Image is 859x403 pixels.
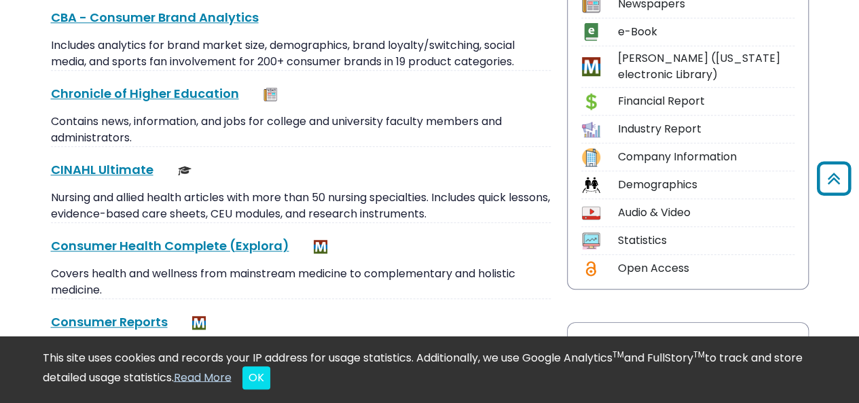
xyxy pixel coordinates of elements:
[812,167,856,190] a: Back to Top
[43,350,817,389] div: This site uses cookies and records your IP address for usage statistics. Additionally, we use Goo...
[174,369,232,385] a: Read More
[618,50,794,83] div: [PERSON_NAME] ([US_STATE] electronic Library)
[51,161,153,178] a: CINAHL Ultimate
[618,205,794,221] div: Audio & Video
[582,176,600,194] img: Icon Demographics
[192,316,206,330] img: MeL (Michigan electronic Library)
[618,121,794,137] div: Industry Report
[618,260,794,277] div: Open Access
[178,164,191,177] img: Scholarly or Peer Reviewed
[582,204,600,222] img: Icon Audio & Video
[314,240,327,253] img: MeL (Michigan electronic Library)
[582,120,600,139] img: Icon Industry Report
[618,232,794,249] div: Statistics
[583,260,600,278] img: Icon Open Access
[582,148,600,167] img: Icon Company Information
[582,232,600,250] img: Icon Statistics
[51,113,551,146] p: Contains news, information, and jobs for college and university faculty members and administrators.
[51,9,259,26] a: CBA - Consumer Brand Analytics
[51,85,239,102] a: Chronicle of Higher Education
[582,57,600,75] img: Icon MeL (Michigan electronic Library)
[51,237,289,254] a: Consumer Health Complete (Explora)
[618,24,794,40] div: e-Book
[51,313,168,330] a: Consumer Reports
[582,92,600,111] img: Icon Financial Report
[242,366,270,389] button: Close
[51,37,551,70] p: Includes analytics for brand market size, demographics, brand loyalty/switching, social media, an...
[618,149,794,165] div: Company Information
[51,190,551,222] p: Nursing and allied health articles with more than 50 nursing specialties. Includes quick lessons,...
[263,88,277,101] img: Newspapers
[582,22,600,41] img: Icon e-Book
[693,349,705,360] sup: TM
[51,266,551,298] p: Covers health and wellness from mainstream medicine to complementary and holistic medicine.
[568,323,808,361] button: ScienceDirect
[618,177,794,193] div: Demographics
[613,349,624,360] sup: TM
[618,93,794,109] div: Financial Report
